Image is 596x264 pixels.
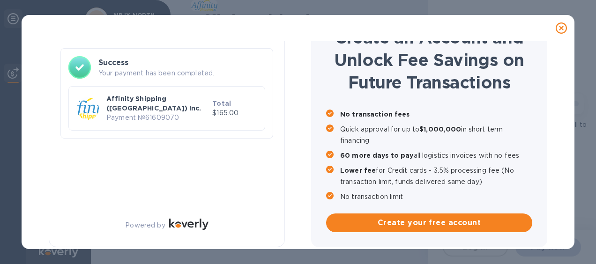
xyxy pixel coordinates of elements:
[326,213,532,232] button: Create your free account
[419,125,461,133] b: $1,000,000
[212,100,231,107] b: Total
[340,165,532,187] p: for Credit cards - 3.5% processing fee (No transaction limit, funds delivered same day)
[340,124,532,146] p: Quick approval for up to in short term financing
[340,152,414,159] b: 60 more days to pay
[340,150,532,161] p: all logistics invoices with no fees
[98,57,265,68] h3: Success
[106,113,209,123] p: Payment № 61609070
[340,191,532,202] p: No transaction limit
[334,217,525,228] span: Create your free account
[169,219,209,230] img: Logo
[125,220,165,230] p: Powered by
[340,110,410,118] b: No transaction fees
[340,167,376,174] b: Lower fee
[106,94,209,113] p: Affinity Shipping ([GEOGRAPHIC_DATA]) Inc.
[98,68,265,78] p: Your payment has been completed.
[326,26,532,94] h1: Create an Account and Unlock Fee Savings on Future Transactions
[212,108,257,118] p: $165.00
